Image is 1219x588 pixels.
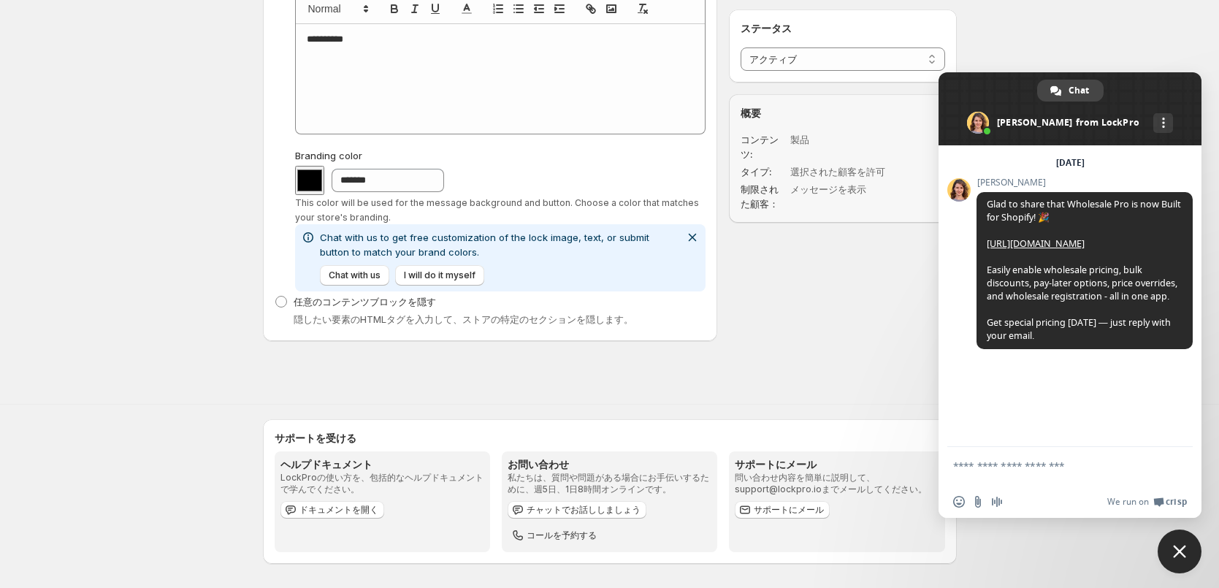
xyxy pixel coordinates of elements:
dt: 制限された顧客： [741,182,787,211]
button: コールを予約する [508,527,603,544]
span: Chat with us to get free customization of the lock image, text, or submit button to match your br... [320,232,649,258]
span: Insert an emoji [953,496,965,508]
span: Glad to share that Wholesale Pro is now Built for Shopify! 🎉 Easily enable wholesale pricing, bul... [987,198,1181,342]
div: Close chat [1158,530,1201,573]
div: More channels [1153,113,1173,133]
h2: ステータス [741,21,944,36]
dd: 製品 [790,132,903,161]
button: チャットでお話ししましょう [508,501,646,519]
p: 私たちは、質問や問題がある場合にお手伝いするために、週5日、1日8時間オンラインです。 [508,472,711,495]
button: I will do it myself [395,265,484,286]
span: 隠したい要素のHTMLタグを入力して、ストアの特定のセクションを隠します。 [294,313,633,325]
span: Chat [1069,80,1089,102]
button: 通知を閉じる [682,227,703,248]
a: [URL][DOMAIN_NAME] [987,237,1085,250]
dt: タイプ : [741,164,787,179]
span: Crisp [1166,496,1187,508]
h3: お問い合わせ [508,457,711,472]
h3: ヘルプドキュメント [280,457,484,472]
span: Send a file [972,496,984,508]
a: サポートにメール [735,501,830,519]
span: ドキュメントを開く [299,504,378,516]
dt: コンテンツ : [741,132,787,161]
button: Chat with us [320,265,389,286]
h2: サポートを受ける [275,431,945,446]
a: ドキュメントを開く [280,501,384,519]
label: Branding color [295,148,706,163]
span: I will do it myself [404,270,475,281]
span: サポートにメール [754,504,824,516]
span: Audio message [991,496,1003,508]
p: LockProの使い方を、包括的なヘルプドキュメントで学んでください。 [280,472,484,495]
div: [DATE] [1056,159,1085,167]
span: コールを予約する [527,530,597,541]
h3: サポートにメール [735,457,939,472]
dd: メッセージを表示 [790,182,903,211]
span: チャットでお話ししましょう [527,504,641,516]
textarea: Compose your message... [953,459,1155,486]
p: 問い合わせ内容を簡単に説明して、support@lockpro.ioまでメールしてください。 [735,472,939,495]
span: 任意のコンテンツブロックを隠す [294,296,436,308]
h2: 概要 [741,106,944,121]
span: [PERSON_NAME] [977,177,1193,188]
span: We run on [1107,496,1149,508]
div: Chat [1037,80,1104,102]
span: This color will be used for the message background and button. Choose a color that matches your s... [295,197,699,223]
a: We run onCrisp [1107,496,1187,508]
dd: 選択された顧客を許可 [790,164,903,179]
span: Chat with us [329,270,381,281]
